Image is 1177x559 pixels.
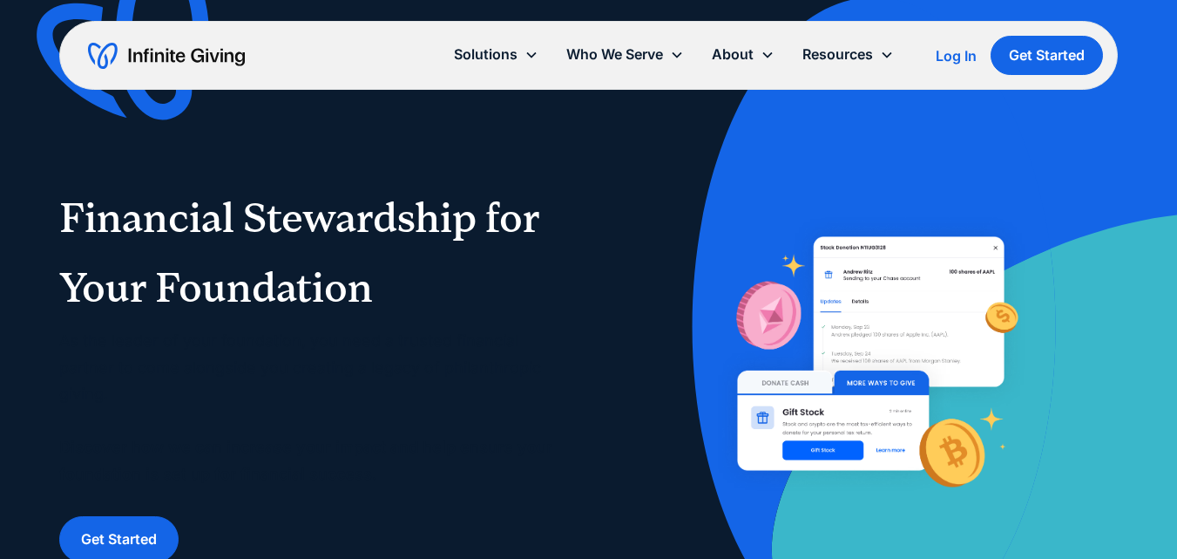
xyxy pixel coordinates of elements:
[712,211,1029,519] img: nonprofit donation platform for faith-based organizations and ministries
[712,43,754,66] div: About
[991,36,1103,75] a: Get Started
[59,438,552,483] strong: Discover how we can increase your impact and help ensure your foundation is set up for financial ...
[566,43,663,66] div: Who We Serve
[936,45,977,66] a: Log In
[936,49,977,63] div: Log In
[802,43,873,66] div: Resources
[454,43,517,66] div: Solutions
[59,194,539,312] sub: Financial Stewardship for Your Foundation
[59,328,554,488] p: As the leader of your foundation, you need a trusted financial partner to come alongside you crea...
